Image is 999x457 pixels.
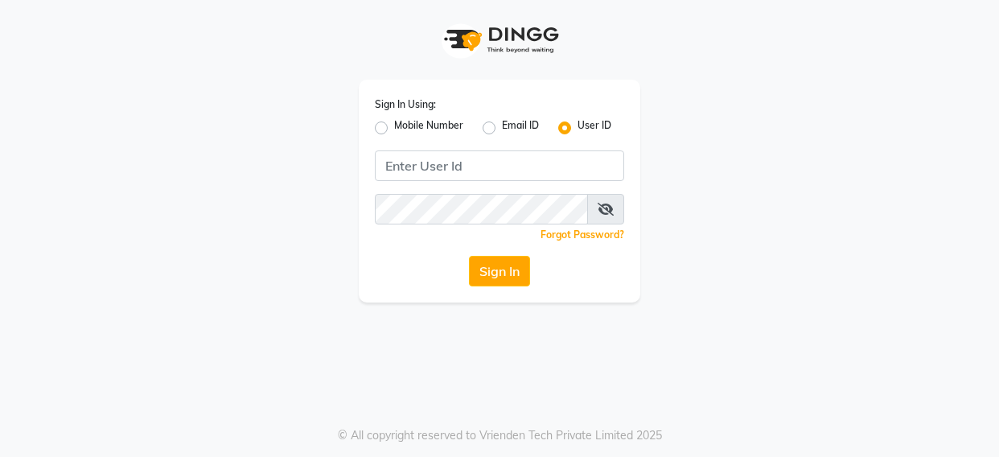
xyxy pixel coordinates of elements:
input: Username [375,150,624,181]
label: Email ID [502,118,539,138]
label: Sign In Using: [375,97,436,112]
a: Forgot Password? [541,228,624,241]
label: Mobile Number [394,118,463,138]
button: Sign In [469,256,530,286]
img: logo1.svg [435,16,564,64]
label: User ID [578,118,611,138]
input: Username [375,194,588,224]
